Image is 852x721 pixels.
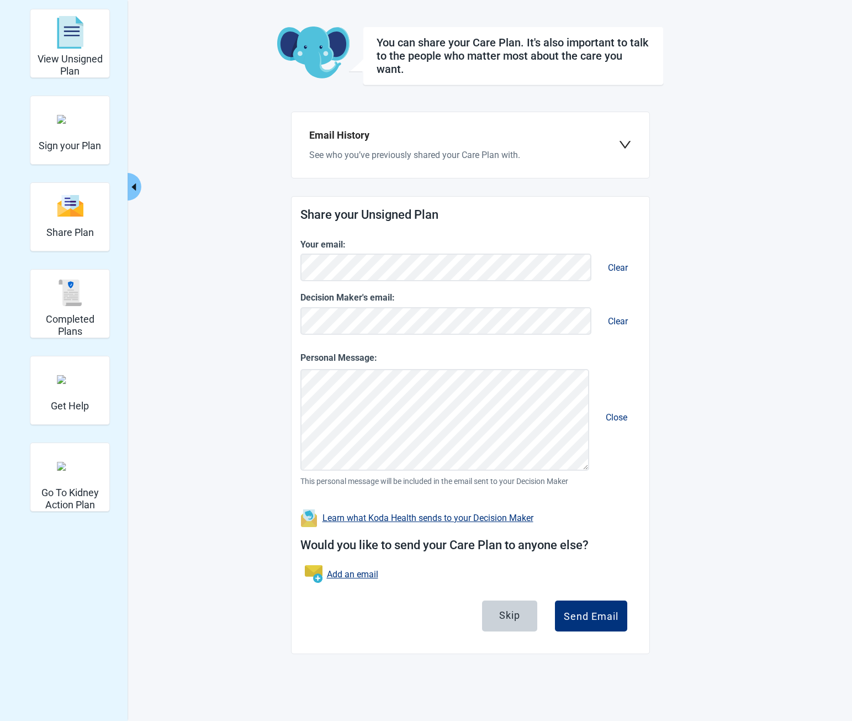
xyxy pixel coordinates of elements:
[300,351,641,365] label: Personal Message:
[277,27,350,80] img: Koda Elephant
[30,356,110,425] div: Get Help
[300,561,383,587] button: Add an email
[57,16,83,49] img: svg%3e
[30,182,110,251] div: Share Plan
[129,182,139,192] span: caret-left
[300,536,641,555] h2: Would you like to send your Care Plan to anyone else?
[618,138,632,151] span: down
[35,487,105,511] h2: Go To Kidney Action Plan
[57,375,83,384] img: person-question.svg
[599,252,637,283] button: Clear
[300,291,641,304] label: Decision Maker's email:
[300,206,641,225] h2: Share your Unsigned Plan
[309,128,618,143] h2: Email History
[564,611,618,622] div: Send Email
[596,251,640,284] button: Remove
[46,227,94,239] h2: Share Plan
[300,121,641,169] div: Email HistorySee who you’ve previously shared your Care Plan with.
[35,313,105,337] h2: Completed Plans
[305,565,322,583] img: Add an email
[597,402,636,433] button: Close
[30,269,110,338] div: Completed Plans
[128,173,141,201] button: Collapse menu
[57,115,83,124] img: make_plan_official.svg
[596,305,640,338] button: Remove
[300,475,641,487] span: This personal message will be included in the email sent to your Decision Maker
[57,462,83,471] img: kidney_action_plan.svg
[322,513,533,523] a: Learn what Koda Health sends to your Decision Maker
[300,238,641,251] label: Your email:
[482,601,537,631] button: Skip
[57,280,83,306] img: svg%3e
[39,140,101,152] h2: Sign your Plan
[30,9,110,78] div: View Unsigned Plan
[35,53,105,77] h2: View Unsigned Plan
[377,36,650,76] h1: You can share your Care Plan. It's also important to talk to the people who matter most about the...
[599,306,637,337] button: Clear
[51,400,89,412] h2: Get Help
[211,27,730,654] main: Main content
[499,610,520,621] div: Skip
[30,96,110,165] div: Sign your Plan
[555,601,627,631] button: Send Email
[594,401,639,434] button: Remove
[309,150,520,160] span: See who you’ve previously shared your Care Plan with.
[57,194,83,218] img: svg%3e
[327,567,378,581] a: Add an email
[30,443,110,512] div: Go To Kidney Action Plan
